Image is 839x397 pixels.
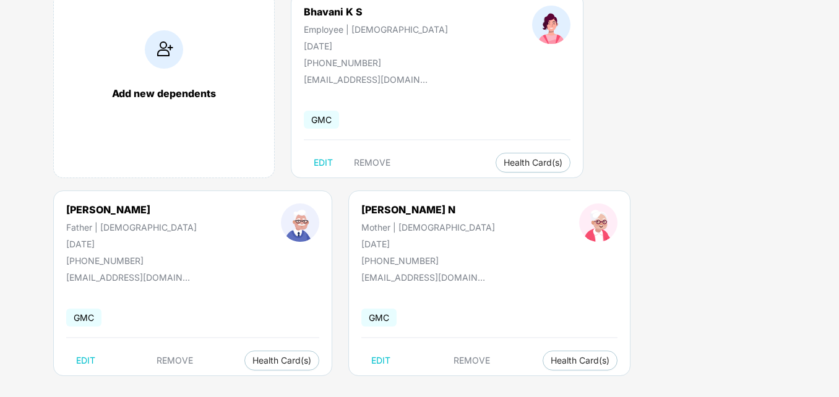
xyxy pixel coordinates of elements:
[304,24,448,35] div: Employee | [DEMOGRAPHIC_DATA]
[543,351,617,370] button: Health Card(s)
[304,41,448,51] div: [DATE]
[66,239,197,249] div: [DATE]
[504,160,562,166] span: Health Card(s)
[532,6,570,44] img: profileImage
[252,357,311,364] span: Health Card(s)
[344,153,400,173] button: REMOVE
[281,203,319,242] img: profileImage
[361,222,495,233] div: Mother | [DEMOGRAPHIC_DATA]
[354,158,390,168] span: REMOVE
[66,255,197,266] div: [PHONE_NUMBER]
[66,309,101,327] span: GMC
[76,356,95,365] span: EDIT
[361,203,495,216] div: [PERSON_NAME] N
[66,351,105,370] button: EDIT
[145,30,183,69] img: addIcon
[444,351,500,370] button: REMOVE
[66,272,190,283] div: [EMAIL_ADDRESS][DOMAIN_NAME]
[244,351,319,370] button: Health Card(s)
[66,203,197,216] div: [PERSON_NAME]
[66,87,262,100] div: Add new dependents
[579,203,617,242] img: profileImage
[454,356,490,365] span: REMOVE
[371,356,390,365] span: EDIT
[304,6,448,18] div: Bhavani K S
[157,356,193,365] span: REMOVE
[496,153,570,173] button: Health Card(s)
[304,74,428,85] div: [EMAIL_ADDRESS][DOMAIN_NAME]
[304,153,343,173] button: EDIT
[304,111,339,129] span: GMC
[361,272,485,283] div: [EMAIL_ADDRESS][DOMAIN_NAME]
[361,309,397,327] span: GMC
[314,158,333,168] span: EDIT
[66,222,197,233] div: Father | [DEMOGRAPHIC_DATA]
[361,239,495,249] div: [DATE]
[304,58,448,68] div: [PHONE_NUMBER]
[147,351,203,370] button: REMOVE
[551,357,609,364] span: Health Card(s)
[361,351,400,370] button: EDIT
[361,255,495,266] div: [PHONE_NUMBER]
